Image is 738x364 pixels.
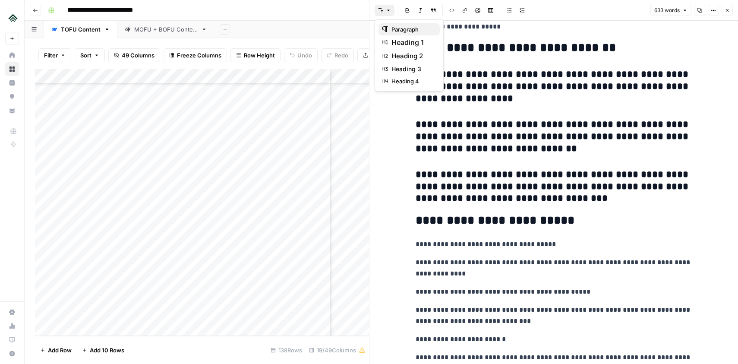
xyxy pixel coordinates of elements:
[5,10,21,25] img: Uplisting Logo
[654,6,680,14] span: 633 words
[321,48,354,62] button: Redo
[61,25,101,34] div: TOFU Content
[230,48,281,62] button: Row Height
[122,51,155,60] span: 49 Columns
[5,305,19,319] a: Settings
[5,48,19,62] a: Home
[244,51,275,60] span: Row Height
[35,343,77,357] button: Add Row
[297,51,312,60] span: Undo
[284,48,318,62] button: Undo
[90,346,124,355] span: Add 10 Rows
[80,51,91,60] span: Sort
[5,7,19,28] button: Workspace: Uplisting
[108,48,160,62] button: 49 Columns
[267,343,306,357] div: 138 Rows
[5,104,19,117] a: Your Data
[5,62,19,76] a: Browse
[44,51,58,60] span: Filter
[5,333,19,347] a: Learning Hub
[391,65,433,73] span: heading 3
[391,37,433,47] span: heading 1
[5,90,19,104] a: Opportunities
[391,77,433,85] span: heading 4
[38,48,71,62] button: Filter
[134,25,198,34] div: MOFU + BOFU Content
[48,346,72,355] span: Add Row
[75,48,105,62] button: Sort
[177,51,221,60] span: Freeze Columns
[5,319,19,333] a: Usage
[164,48,227,62] button: Freeze Columns
[117,21,214,38] a: MOFU + BOFU Content
[5,76,19,90] a: Insights
[5,347,19,361] button: Help + Support
[334,51,348,60] span: Redo
[391,25,433,34] span: paragraph
[306,343,369,357] div: 19/49 Columns
[77,343,129,357] button: Add 10 Rows
[650,5,691,16] button: 633 words
[44,21,117,38] a: TOFU Content
[391,51,433,61] span: heading 2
